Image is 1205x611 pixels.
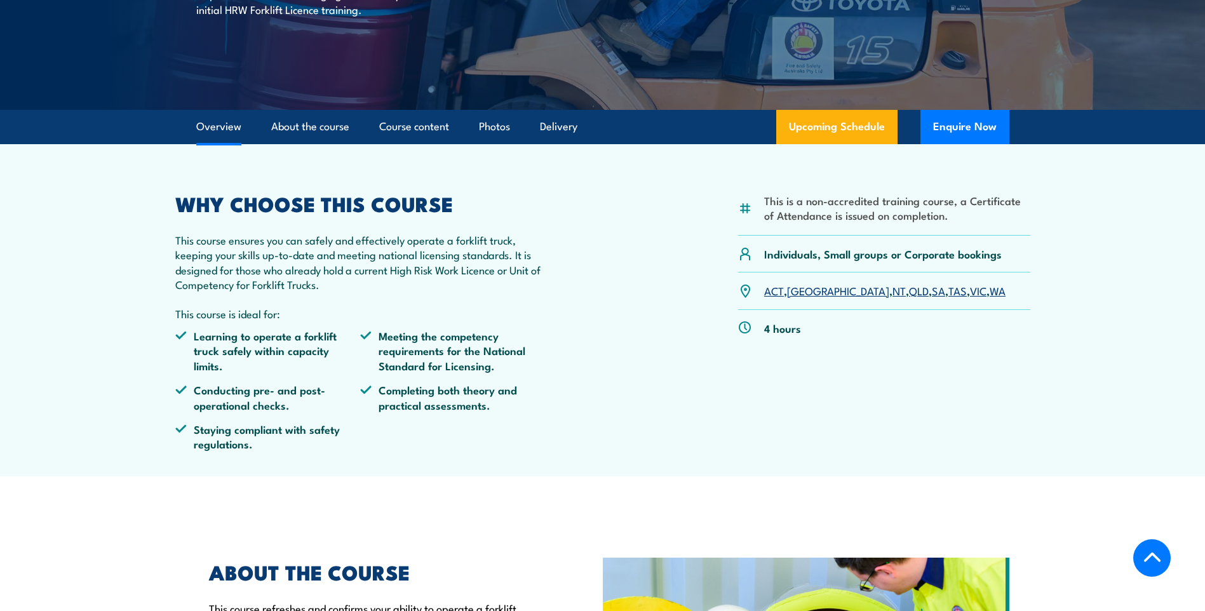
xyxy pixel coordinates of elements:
li: Staying compliant with safety regulations. [175,422,361,452]
li: Learning to operate a forklift truck safely within capacity limits. [175,328,361,373]
li: This is a non-accredited training course, a Certificate of Attendance is issued on completion. [764,193,1030,223]
a: SA [932,283,945,298]
h2: ABOUT THE COURSE [209,563,544,581]
a: Delivery [540,110,577,144]
a: ACT [764,283,784,298]
a: TAS [948,283,967,298]
a: [GEOGRAPHIC_DATA] [787,283,889,298]
h2: WHY CHOOSE THIS COURSE [175,194,546,212]
a: About the course [271,110,349,144]
p: Individuals, Small groups or Corporate bookings [764,246,1002,261]
p: This course is ideal for: [175,306,546,321]
a: NT [892,283,906,298]
li: Conducting pre- and post-operational checks. [175,382,361,412]
button: Enquire Now [920,110,1009,144]
a: Upcoming Schedule [776,110,898,144]
p: This course ensures you can safely and effectively operate a forklift truck, keeping your skills ... [175,232,546,292]
p: 4 hours [764,321,801,335]
li: Completing both theory and practical assessments. [360,382,546,412]
a: Overview [196,110,241,144]
a: Photos [479,110,510,144]
a: Course content [379,110,449,144]
p: , , , , , , , [764,283,1006,298]
a: QLD [909,283,929,298]
a: VIC [970,283,986,298]
li: Meeting the competency requirements for the National Standard for Licensing. [360,328,546,373]
a: WA [990,283,1006,298]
